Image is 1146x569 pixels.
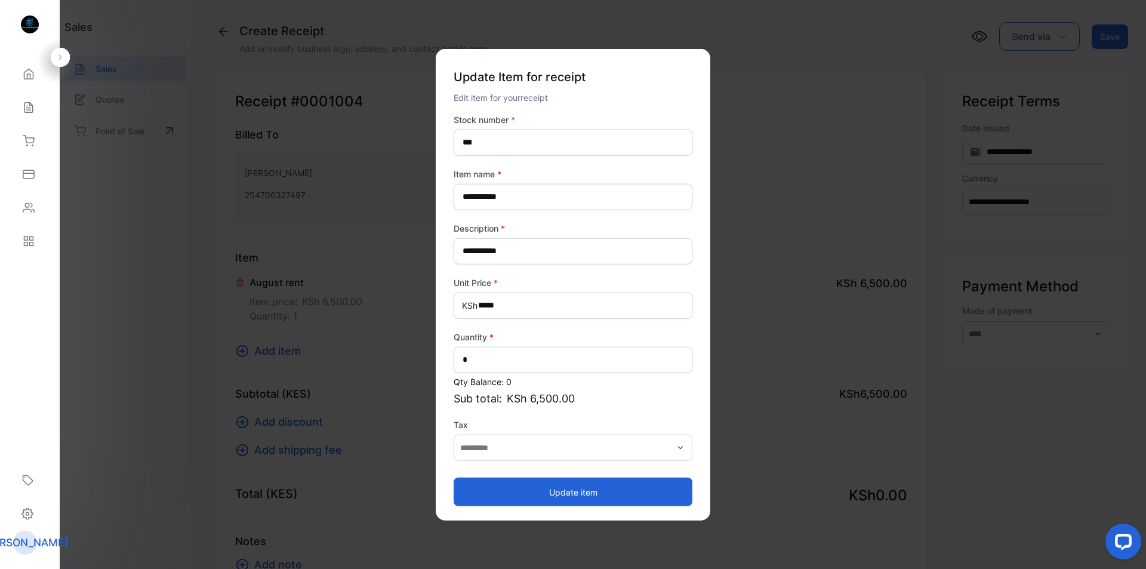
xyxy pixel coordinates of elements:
p: Qty Balance: 0 [454,375,692,387]
label: Description [454,222,692,234]
p: Update Item for receipt [454,63,692,90]
img: logo [21,16,39,33]
span: KSh [462,299,478,312]
label: Quantity [454,330,692,343]
span: KSh 6,500.00 [507,390,575,406]
label: Tax [454,418,692,430]
label: Unit Price [454,276,692,288]
label: Item name [454,167,692,180]
button: Update item [454,478,692,506]
iframe: LiveChat chat widget [1096,519,1146,569]
p: Sub total: [454,390,692,406]
span: Edit item for your receipt [454,92,548,102]
label: Stock number [454,113,692,125]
